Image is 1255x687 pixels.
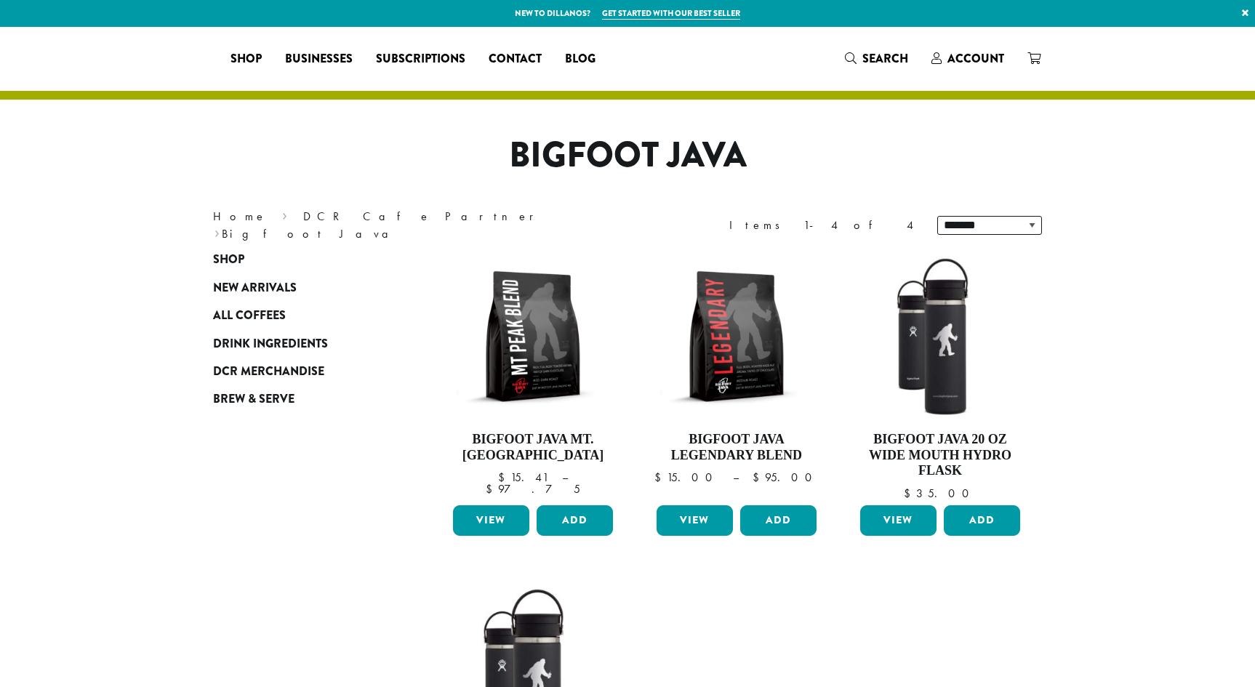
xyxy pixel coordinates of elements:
[653,253,820,499] a: Bigfoot Java Legendary Blend
[498,470,548,485] bdi: 15.41
[857,432,1024,479] h4: Bigfoot Java 20 oz Wide Mouth Hydro Flask
[654,470,719,485] bdi: 15.00
[213,279,297,297] span: New Arrivals
[653,253,820,420] img: BFJ_Legendary_12oz-300x300.png
[213,329,388,357] a: Drink Ingredients
[213,302,388,329] a: All Coffees
[565,50,596,68] span: Blog
[213,307,286,325] span: All Coffees
[904,486,916,501] span: $
[537,505,613,536] button: Add
[449,253,617,499] a: Bigfoot Java Mt. [GEOGRAPHIC_DATA]
[213,246,388,273] a: Shop
[857,253,1024,499] a: Bigfoot Java 20 oz Wide Mouth Hydro Flask $35.00
[753,470,765,485] span: $
[753,470,819,485] bdi: 95.00
[833,47,920,71] a: Search
[562,470,568,485] span: –
[486,481,498,497] span: $
[213,208,606,243] nav: Breadcrumb
[214,220,220,243] span: ›
[282,203,287,225] span: ›
[740,505,817,536] button: Add
[944,505,1020,536] button: Add
[376,50,465,68] span: Subscriptions
[213,274,388,302] a: New Arrivals
[213,385,388,413] a: Brew & Serve
[947,50,1004,67] span: Account
[602,7,740,20] a: Get started with our best seller
[653,432,820,463] h4: Bigfoot Java Legendary Blend
[213,358,388,385] a: DCR Merchandise
[213,363,324,381] span: DCR Merchandise
[213,390,294,409] span: Brew & Serve
[657,505,733,536] a: View
[860,505,937,536] a: View
[219,47,273,71] a: Shop
[449,253,617,420] img: BFJ_MtPeak_12oz-300x300.png
[862,50,908,67] span: Search
[202,134,1053,177] h1: Bigfoot Java
[857,253,1024,420] img: LO2867-BFJ-Hydro-Flask-20oz-WM-wFlex-Sip-Lid-Black-300x300.jpg
[213,251,244,269] span: Shop
[729,217,915,234] div: Items 1-4 of 4
[733,470,739,485] span: –
[654,470,667,485] span: $
[498,470,510,485] span: $
[230,50,262,68] span: Shop
[285,50,353,68] span: Businesses
[213,335,328,353] span: Drink Ingredients
[213,209,267,224] a: Home
[486,481,580,497] bdi: 97.75
[489,50,542,68] span: Contact
[303,209,544,224] a: DCR Cafe Partner
[453,505,529,536] a: View
[904,486,976,501] bdi: 35.00
[449,432,617,463] h4: Bigfoot Java Mt. [GEOGRAPHIC_DATA]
